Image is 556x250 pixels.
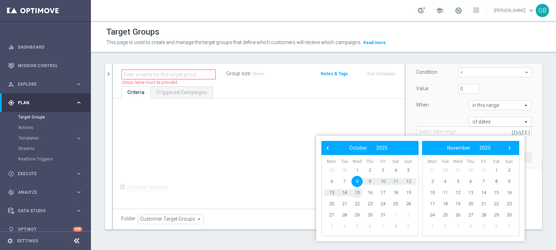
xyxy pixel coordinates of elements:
span: 3 [326,221,337,232]
span: 18 [440,198,451,209]
label: Group name must be provided [122,80,177,86]
span: 10 [427,187,438,198]
i: chevron_right [105,71,112,77]
span: 29 [351,209,363,221]
span: 3 [377,165,389,176]
a: Criteria [121,86,150,99]
span: 2 [403,209,414,221]
span: 15 [351,187,363,198]
span: 6 [326,176,337,187]
th: weekday [451,159,464,165]
span: ‹ [323,143,332,152]
span: Execute [18,172,76,176]
th: weekday [402,159,415,165]
span: 16 [504,187,515,198]
span: This page is used to create and manage the target groups that define which customers will receive... [106,40,362,45]
span: 20 [326,198,337,209]
span: 30 [364,209,376,221]
div: Analyze [8,189,76,195]
a: Mission Control [18,56,82,75]
span: 29 [452,165,463,176]
bs-daterangepicker-container: calendar [316,136,525,241]
span: October [349,145,367,151]
span: 4 [339,221,350,232]
div: gps_fixed Plan keyboard_arrow_right [8,100,83,106]
span: 19 [403,187,414,198]
span: 2 [364,165,376,176]
span: 4 [390,165,401,176]
span: 4 [440,176,451,187]
span: 13 [326,187,337,198]
th: weekday [490,159,503,165]
span: 29 [326,165,337,176]
h1: Target Groups [106,27,159,37]
i: equalizer [8,44,14,50]
bs-datepicker-navigation-view: ​ ​ ​ [424,143,514,152]
button: November [443,143,475,152]
i: keyboard_arrow_right [76,135,82,142]
th: weekday [364,159,377,165]
span: keyboard_arrow_down [527,7,535,14]
span: 23 [364,198,376,209]
div: +10 [73,227,82,231]
span: 20 [465,198,476,209]
span: 29 [491,209,502,221]
span: school [436,7,443,14]
span: 31 [478,165,489,176]
a: Settings [17,239,38,243]
span: 30 [465,165,476,176]
div: GB [536,4,549,17]
div: Streams [18,143,90,154]
span: Explore [18,82,76,86]
span: Templates [19,136,69,140]
span: 9 [403,221,414,232]
button: Templates keyboard_arrow_right [18,135,83,141]
span: 1 [390,209,401,221]
span: 28 [440,165,451,176]
button: lightbulb Optibot +10 [8,227,83,232]
span: 30 [339,165,350,176]
th: weekday [464,159,477,165]
div: Templates [18,133,90,143]
span: 9 [504,176,515,187]
i: keyboard_arrow_right [76,81,82,87]
span: 2025 [376,145,387,151]
ng-select: in this range [469,100,532,110]
span: 4 [465,221,476,232]
button: Read more [363,39,386,47]
div: person_search Explore keyboard_arrow_right [8,81,83,87]
span: 22 [491,198,502,209]
span: 23 [504,198,515,209]
span: 6 [491,221,502,232]
th: weekday [502,159,515,165]
span: 22 [351,198,363,209]
span: 26 [403,198,414,209]
i: [DATE] [512,128,530,135]
span: 1 [351,165,363,176]
span: 5 [403,165,414,176]
span: 9 [364,176,376,187]
button: Data Studio keyboard_arrow_right [8,208,83,214]
div: Dashboard [8,38,82,56]
th: weekday [426,159,439,165]
bs-datepicker-navigation-view: ​ ​ ​ [323,143,413,152]
div: Optibot [8,220,82,238]
span: 8 [351,176,363,187]
span: 15 [491,187,502,198]
span: 19 [452,198,463,209]
a: Triggered Campaigns [150,86,213,99]
span: 3 [427,176,438,187]
span: 16 [364,187,376,198]
button: [DATE] [511,127,532,137]
label: Condition [416,69,437,75]
button: October [345,143,372,152]
a: Target Groups [18,114,73,120]
span: 10 [377,176,389,187]
th: weekday [389,159,402,165]
button: 2025 [475,143,495,152]
label: When [416,102,429,108]
label: Group size [226,71,250,77]
input: Enter a name for this target group [121,70,216,79]
span: Plan [18,101,76,105]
